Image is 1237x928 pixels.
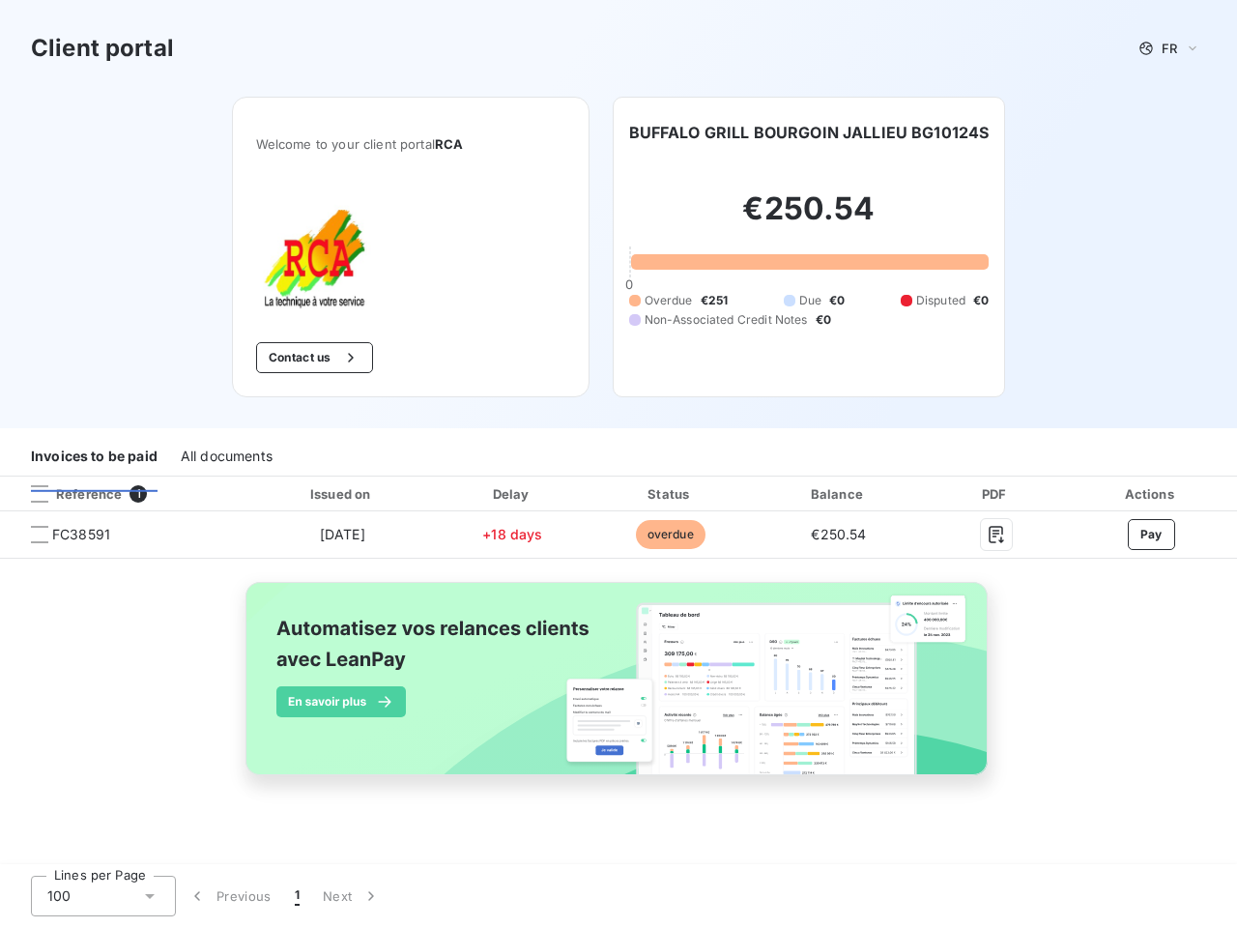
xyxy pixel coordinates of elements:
span: RCA [435,136,463,152]
button: Next [311,876,392,916]
span: 1 [295,886,300,906]
span: Due [799,292,821,309]
div: PDF [931,484,1062,504]
span: Non-Associated Credit Notes [645,311,808,329]
span: [DATE] [320,526,365,542]
span: €0 [973,292,989,309]
span: €250.54 [811,526,866,542]
span: €251 [701,292,729,309]
span: Disputed [916,292,965,309]
span: €0 [816,311,831,329]
span: €0 [829,292,845,309]
span: FR [1162,41,1177,56]
img: Company logo [256,198,380,311]
h2: €250.54 [629,189,990,247]
div: Reference [15,485,122,503]
h3: Client portal [31,31,174,66]
span: 100 [47,886,71,906]
span: 1 [129,485,147,503]
span: +18 days [482,526,542,542]
div: Invoices to be paid [31,436,158,477]
div: Status [593,484,747,504]
button: Pay [1128,519,1175,550]
span: Welcome to your client portal [256,136,565,152]
button: Contact us [256,342,373,373]
div: Issued on [253,484,431,504]
span: Overdue [645,292,693,309]
span: FC38591 [52,525,110,544]
button: Previous [176,876,283,916]
div: Balance [755,484,922,504]
div: Actions [1069,484,1233,504]
img: banner [228,570,1009,808]
div: Delay [439,484,586,504]
button: 1 [283,876,311,916]
div: All documents [181,436,273,477]
span: 0 [625,276,633,292]
span: overdue [636,520,705,549]
h6: BUFFALO GRILL BOURGOIN JALLIEU BG10124S [629,121,990,144]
